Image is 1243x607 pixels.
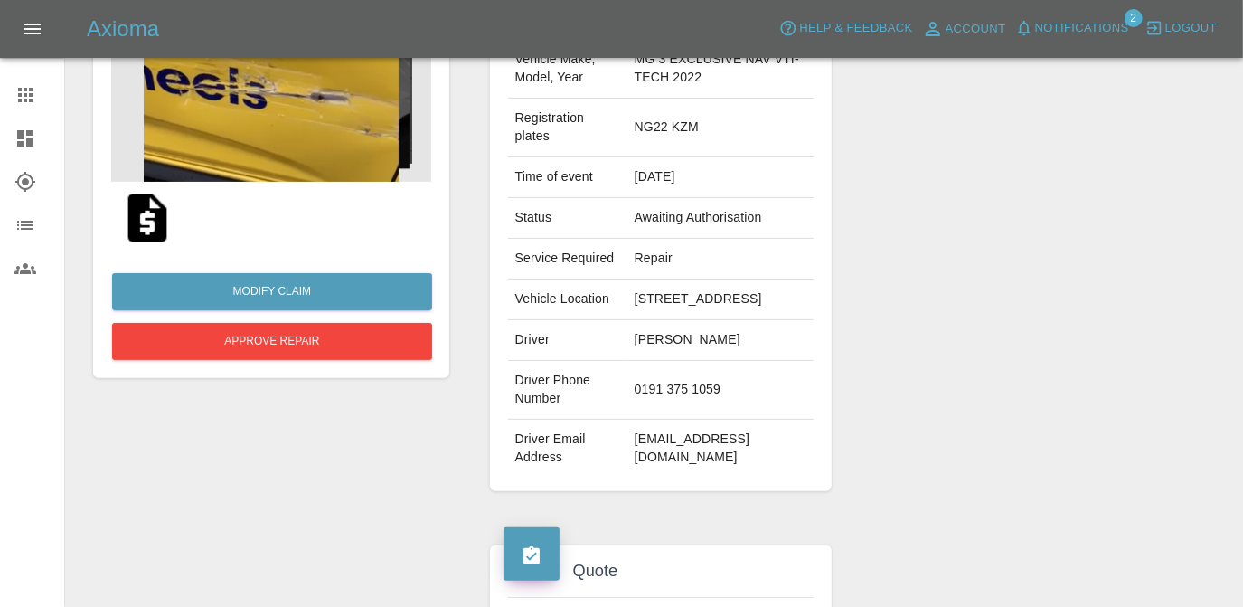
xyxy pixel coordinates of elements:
span: 2 [1125,9,1143,27]
button: Open drawer [11,7,54,51]
span: Notifications [1035,18,1129,39]
button: Approve Repair [112,323,432,360]
img: original/f2ddf214-c779-4eab-9b78-b1f9c30e23c7 [118,189,176,247]
td: Driver Phone Number [508,361,627,420]
td: Service Required [508,239,627,280]
td: Registration plates [508,99,627,157]
td: Vehicle Location [508,280,627,320]
a: Modify Claim [112,273,432,310]
button: Logout [1141,14,1221,43]
img: 1740a136-fc69-4a73-a259-0bca74c75496 [111,1,431,182]
button: Help & Feedback [775,14,917,43]
td: Time of event [508,157,627,198]
span: Logout [1165,18,1217,39]
td: MG 3 EXCLUSIVE NAV VTI-TECH 2022 [627,40,815,99]
td: [EMAIL_ADDRESS][DOMAIN_NAME] [627,420,815,478]
span: Account [946,19,1006,40]
td: [STREET_ADDRESS] [627,280,815,320]
td: Repair [627,239,815,280]
td: [DATE] [627,157,815,198]
h4: Quote [504,559,819,583]
td: Status [508,198,627,239]
h5: Axioma [87,14,159,43]
a: Account [918,14,1011,43]
td: 0191 375 1059 [627,361,815,420]
td: Driver Email Address [508,420,627,478]
td: NG22 KZM [627,99,815,157]
span: Help & Feedback [799,18,912,39]
button: Notifications [1011,14,1134,43]
td: Driver [508,320,627,361]
td: Vehicle Make, Model, Year [508,40,627,99]
td: Awaiting Authorisation [627,198,815,239]
td: [PERSON_NAME] [627,320,815,361]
